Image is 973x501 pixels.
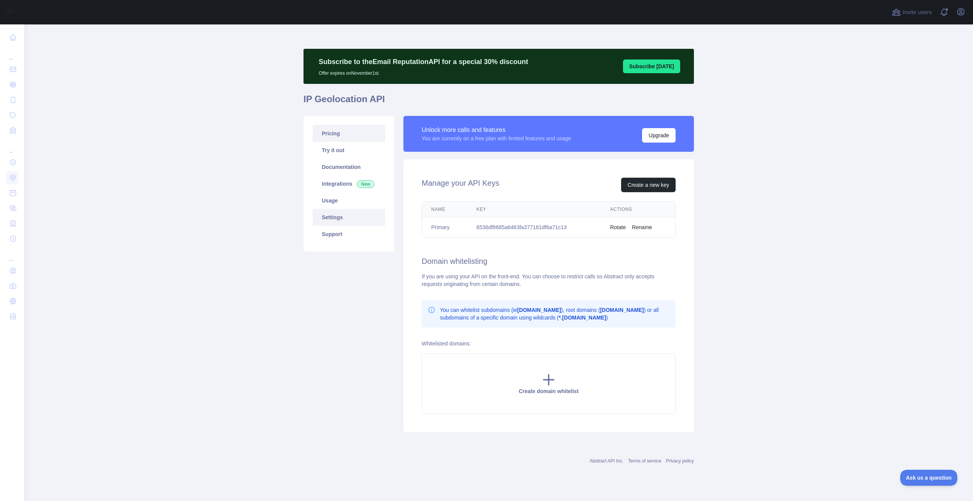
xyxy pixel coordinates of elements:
td: 6536df8685a6463fa377181df6a71c13 [467,217,601,238]
th: Name [422,202,467,217]
button: Create a new key [621,178,676,192]
iframe: Toggle Customer Support [900,470,958,486]
p: Offer expires on November 1st. [319,67,528,76]
div: ... [6,46,18,61]
div: ... [6,247,18,262]
th: Key [467,202,601,217]
span: Invite users [902,8,932,17]
div: ... [6,139,18,154]
b: *.[DOMAIN_NAME] [559,315,606,321]
td: Primary [422,217,467,238]
a: Usage [313,192,385,209]
a: Documentation [313,159,385,175]
a: Terms of service [628,458,661,464]
a: Abstract API Inc. [590,458,624,464]
span: New [357,180,374,188]
div: If you are using your API on the front-end. You can choose to restrict calls so Abstract only acc... [422,273,676,288]
h1: IP Geolocation API [303,93,694,111]
h2: Domain whitelisting [422,256,676,267]
a: Try it out [313,142,385,159]
div: You are currently on a free plan with limited features and usage [422,135,571,142]
a: Privacy policy [666,458,694,464]
p: You can whitelist subdomains (ie ), root domains ( ) or all subdomains of a specific domain using... [440,306,670,321]
button: Rotate [610,223,626,231]
a: Integrations New [313,175,385,192]
h2: Manage your API Keys [422,178,499,192]
a: Settings [313,209,385,226]
div: Unlock more calls and features [422,125,571,135]
b: [DOMAIN_NAME] [600,307,644,313]
th: Actions [601,202,675,217]
button: Upgrade [642,128,676,143]
label: Whitelisted domains: [422,340,471,347]
span: Create domain whitelist [519,388,578,394]
a: Pricing [313,125,385,142]
button: Invite users [890,6,933,18]
p: Subscribe to the Email Reputation API for a special 30 % discount [319,56,528,67]
button: Subscribe [DATE] [623,59,680,73]
a: Support [313,226,385,242]
button: Rename [632,223,652,231]
b: [DOMAIN_NAME] [517,307,561,313]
